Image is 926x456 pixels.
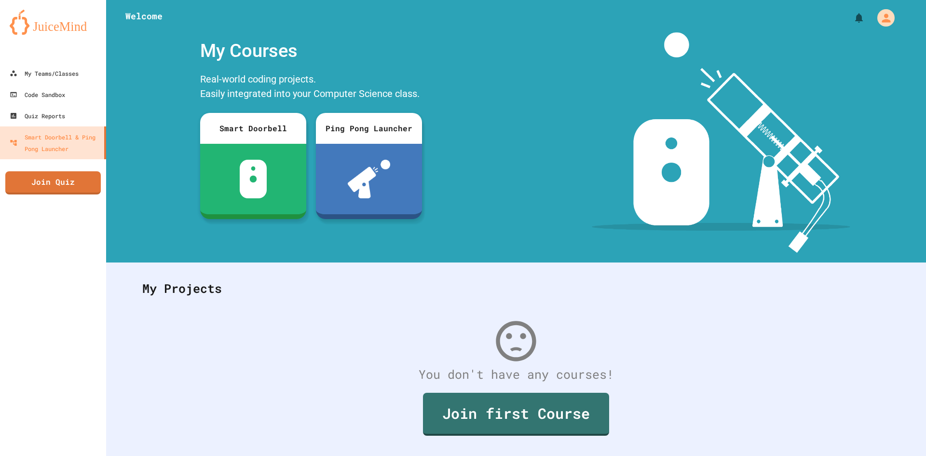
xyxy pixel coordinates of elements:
iframe: chat widget [846,375,916,416]
div: You don't have any courses! [133,365,899,384]
div: My Account [867,7,897,29]
div: Quiz Reports [10,110,65,122]
div: My Courses [195,32,427,69]
iframe: chat widget [885,417,916,446]
div: My Projects [133,270,899,307]
div: My Notifications [835,10,867,26]
a: Join Quiz [5,171,101,194]
div: Real-world coding projects. Easily integrated into your Computer Science class. [195,69,427,106]
div: Smart Doorbell [200,113,306,144]
img: sdb-white.svg [240,160,267,198]
a: Join first Course [423,393,609,436]
img: ppl-with-ball.png [348,160,391,198]
div: Smart Doorbell & Ping Pong Launcher [10,131,100,154]
img: logo-orange.svg [10,10,96,35]
div: My Teams/Classes [10,68,79,79]
img: banner-image-my-projects.png [592,32,850,253]
div: Ping Pong Launcher [316,113,422,144]
div: Code Sandbox [10,89,65,100]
